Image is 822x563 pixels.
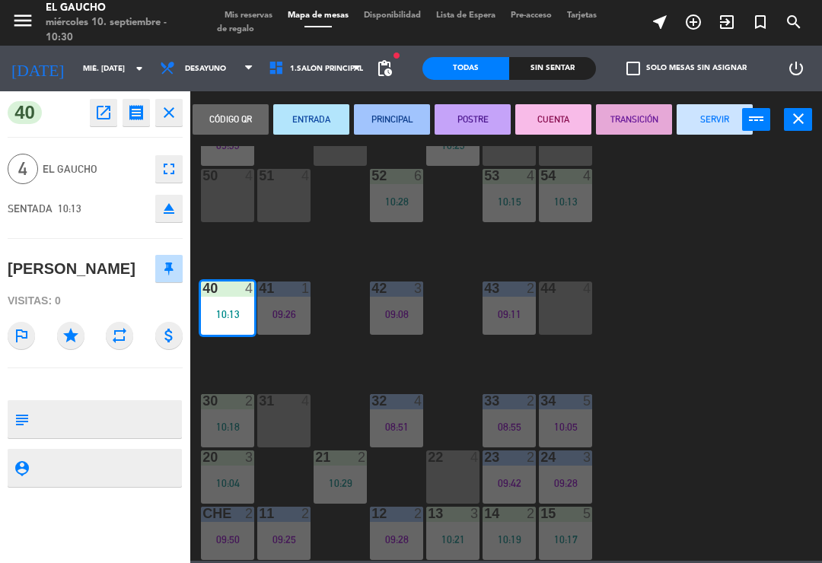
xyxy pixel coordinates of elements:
i: menu [11,9,34,32]
div: 50 [202,169,203,183]
div: 09:08 [370,309,423,320]
span: Disponibilidad [356,11,429,20]
i: exit_to_app [718,13,736,31]
div: 09:11 [483,309,536,320]
i: power_input [747,110,766,128]
div: 33 [484,394,485,408]
span: Lista de Espera [429,11,503,20]
div: 10:15 [483,196,536,207]
button: close [784,108,812,131]
div: 5 [583,394,592,408]
div: 08:51 [370,421,423,432]
i: attach_money [155,322,183,349]
div: 10:19 [483,534,536,545]
i: near_me [651,13,669,31]
div: 21 [315,450,316,464]
div: 4 [245,169,254,183]
div: 3 [414,281,423,295]
div: 09:28 [370,534,423,545]
div: 2 [527,450,536,464]
div: 4 [583,281,592,295]
label: Solo mesas sin asignar [626,62,747,75]
div: 2 [527,394,536,408]
div: Visitas: 0 [8,288,183,314]
i: close [160,103,178,122]
div: 10:05 [539,421,592,432]
span: SENTADA [8,202,53,215]
div: 11 [259,507,260,520]
span: Reserva especial [744,9,777,35]
div: 09:42 [483,478,536,488]
div: 13 [428,507,429,520]
div: 2 [301,507,311,520]
i: close [789,110,808,128]
span: Mapa de mesas [280,11,356,20]
button: open_in_new [90,99,117,126]
div: 14 [484,507,485,520]
span: 10:13 [58,202,81,215]
div: 10:23 [426,140,479,151]
div: 41 [259,281,260,295]
i: arrow_drop_down [130,59,148,78]
div: 31 [259,394,260,408]
div: 20 [202,450,203,464]
div: 53 [484,169,485,183]
button: SERVIR [677,104,753,135]
span: check_box_outline_blank [626,62,640,75]
button: fullscreen [155,155,183,183]
span: 4 [8,154,38,184]
span: 1.Salón Principal [290,65,363,73]
div: 2 [414,507,423,520]
div: 5 [583,507,592,520]
div: 10:17 [539,534,592,545]
i: open_in_new [94,103,113,122]
i: add_circle_outline [684,13,703,31]
div: Todas [422,57,509,80]
i: eject [160,199,178,218]
div: El Gaucho [46,1,194,16]
div: 2 [245,507,254,520]
div: 09:50 [201,534,254,545]
button: power_input [742,108,770,131]
div: 4 [527,169,536,183]
div: 3 [245,450,254,464]
button: ENTRADA [273,104,349,135]
span: Desayuno [185,65,226,73]
div: 4 [301,394,311,408]
div: 4 [245,281,254,295]
div: 22 [428,450,429,464]
div: 3 [470,507,479,520]
span: pending_actions [375,59,393,78]
i: power_settings_new [787,59,805,78]
i: person_pin [13,460,30,476]
div: 1 [301,281,311,295]
div: 2 [245,394,254,408]
div: 10:21 [426,534,479,545]
div: 4 [301,169,311,183]
button: POSTRE [435,104,511,135]
div: 10:29 [314,478,367,488]
button: eject [155,195,183,222]
i: repeat [106,322,133,349]
div: 09:33 [201,140,254,151]
div: 51 [259,169,260,183]
div: 09:25 [257,534,311,545]
span: WALK IN [710,9,744,35]
i: subject [13,411,30,428]
div: 10:18 [201,421,254,432]
div: 4 [583,169,592,183]
i: turned_in_not [751,13,769,31]
span: Pre-acceso [503,11,559,20]
span: fiber_manual_record [392,51,401,60]
button: close [155,99,183,126]
button: menu [11,9,34,37]
button: Código qr [193,104,269,135]
div: 40 [202,281,203,295]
